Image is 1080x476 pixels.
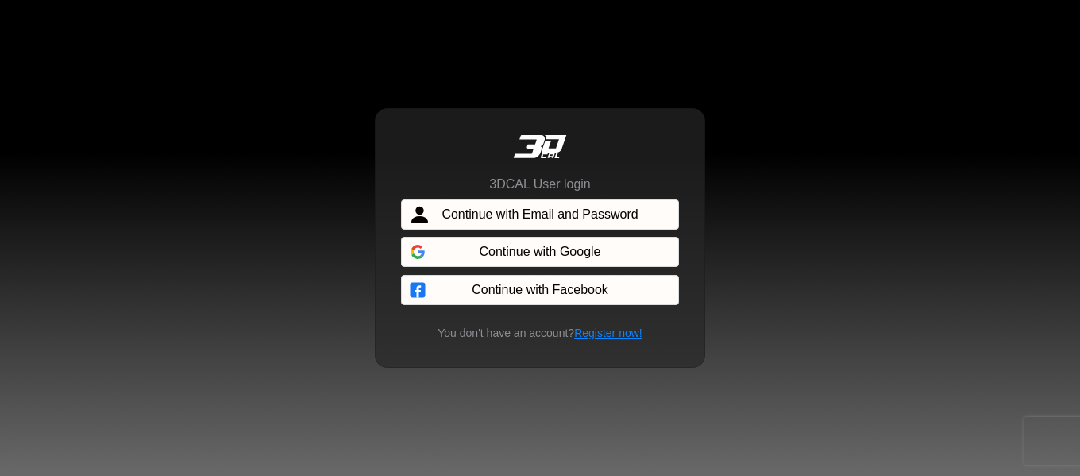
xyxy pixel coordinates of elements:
button: Continue with Email and Password [401,199,679,230]
div: Continuar con Google [401,237,679,269]
span: Continue with Email and Password [442,205,638,224]
a: Register now! [574,327,642,339]
span: Continuar con Google [441,243,669,262]
h6: 3DCAL User login [489,176,590,192]
span: Continue with Facebook [472,281,608,300]
small: You don't have an account? [428,325,651,342]
button: Continue with Facebook [401,275,679,305]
